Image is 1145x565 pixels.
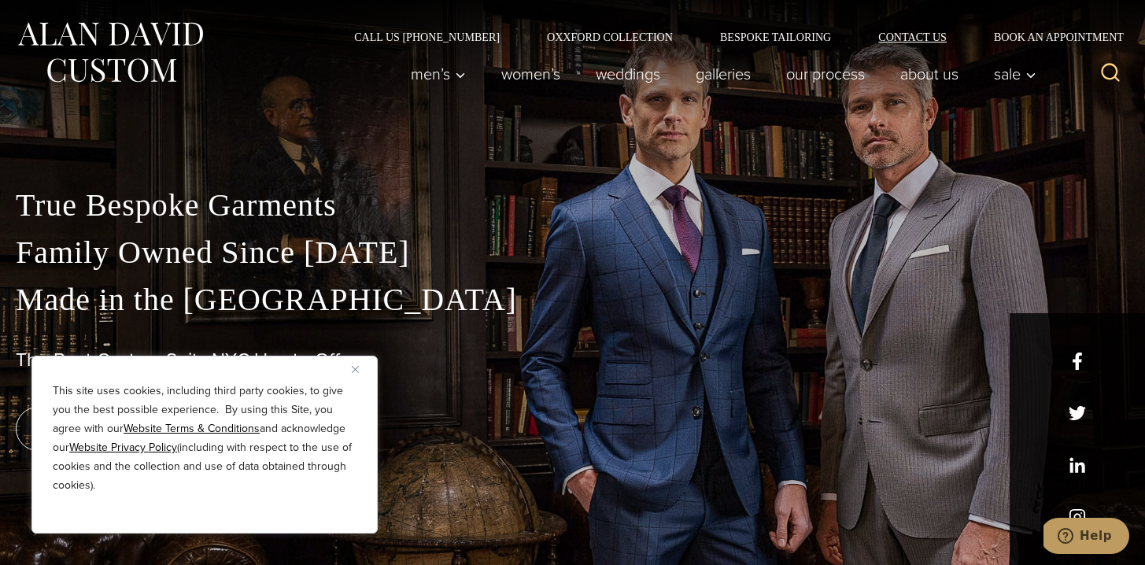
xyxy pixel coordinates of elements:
p: This site uses cookies, including third party cookies, to give you the best possible experience. ... [53,382,356,495]
button: Men’s sub menu toggle [393,58,484,90]
a: weddings [578,58,678,90]
img: Alan David Custom [16,17,205,87]
nav: Primary Navigation [393,58,1045,90]
p: True Bespoke Garments Family Owned Since [DATE] Made in the [GEOGRAPHIC_DATA] [16,182,1129,323]
iframe: Opens a widget where you can chat to one of our agents [1043,518,1129,557]
a: Website Privacy Policy [69,439,177,456]
a: book an appointment [16,407,236,451]
a: About Us [883,58,977,90]
button: Close [352,360,371,379]
a: Oxxford Collection [523,31,696,42]
h1: The Best Custom Suits NYC Has to Offer [16,349,1129,371]
a: Galleries [678,58,769,90]
img: Close [352,366,359,373]
a: Call Us [PHONE_NUMBER] [331,31,523,42]
a: Website Terms & Conditions [124,420,260,437]
a: Bespoke Tailoring [696,31,855,42]
a: Our Process [769,58,883,90]
a: Women’s [484,58,578,90]
a: Book an Appointment [970,31,1129,42]
nav: Secondary Navigation [331,31,1129,42]
a: Contact Us [855,31,970,42]
button: Sale sub menu toggle [977,58,1045,90]
button: View Search Form [1091,55,1129,93]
